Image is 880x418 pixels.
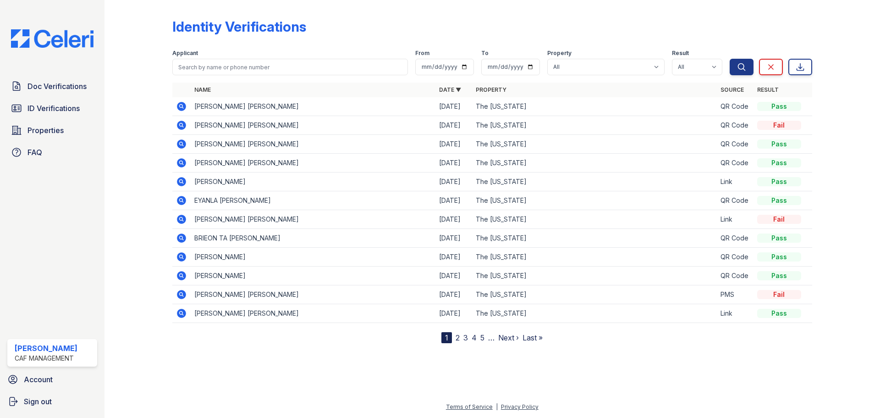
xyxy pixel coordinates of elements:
td: [PERSON_NAME] [PERSON_NAME] [191,210,435,229]
img: CE_Logo_Blue-a8612792a0a2168367f1c8372b55b34899dd931a85d93a1a3d3e32e68fde9ad4.png [4,29,101,48]
td: The [US_STATE] [472,154,717,173]
td: [PERSON_NAME] [PERSON_NAME] [191,285,435,304]
div: 1 [441,332,452,343]
div: Fail [757,215,801,224]
span: Sign out [24,396,52,407]
td: The [US_STATE] [472,191,717,210]
td: QR Code [717,267,753,285]
a: Date ▼ [439,86,461,93]
a: 2 [456,333,460,342]
td: [PERSON_NAME] [PERSON_NAME] [191,116,435,135]
td: QR Code [717,248,753,267]
a: 4 [472,333,477,342]
td: QR Code [717,191,753,210]
span: Doc Verifications [27,81,87,92]
label: Applicant [172,50,198,57]
a: Doc Verifications [7,77,97,95]
td: The [US_STATE] [472,304,717,323]
span: Properties [27,125,64,136]
td: The [US_STATE] [472,97,717,116]
iframe: chat widget [841,381,871,409]
td: [DATE] [435,191,472,210]
a: Name [194,86,211,93]
td: Link [717,304,753,323]
td: The [US_STATE] [472,173,717,191]
td: [DATE] [435,97,472,116]
a: Account [4,370,101,389]
a: Source [720,86,744,93]
td: QR Code [717,97,753,116]
span: Account [24,374,53,385]
td: The [US_STATE] [472,135,717,154]
td: PMS [717,285,753,304]
td: [PERSON_NAME] [PERSON_NAME] [191,97,435,116]
td: [DATE] [435,116,472,135]
td: The [US_STATE] [472,229,717,248]
div: Pass [757,234,801,243]
td: BRIEON TA [PERSON_NAME] [191,229,435,248]
div: Pass [757,139,801,149]
div: Pass [757,177,801,186]
td: [PERSON_NAME] [191,248,435,267]
td: The [US_STATE] [472,210,717,229]
a: Terms of Service [446,403,493,410]
td: QR Code [717,154,753,173]
div: Pass [757,196,801,205]
td: [PERSON_NAME] [PERSON_NAME] [191,154,435,173]
a: ID Verifications [7,99,97,117]
td: The [US_STATE] [472,116,717,135]
span: … [488,332,495,343]
td: [DATE] [435,210,472,229]
div: Fail [757,121,801,130]
label: To [481,50,489,57]
a: Result [757,86,779,93]
div: CAF Management [15,354,77,363]
td: [PERSON_NAME] [191,173,435,191]
div: | [496,403,498,410]
input: Search by name or phone number [172,59,408,75]
a: 5 [480,333,484,342]
a: Privacy Policy [501,403,539,410]
td: [PERSON_NAME] [191,267,435,285]
td: The [US_STATE] [472,248,717,267]
td: The [US_STATE] [472,285,717,304]
span: FAQ [27,147,42,158]
td: [DATE] [435,285,472,304]
div: Identity Verifications [172,18,306,35]
td: [DATE] [435,154,472,173]
div: [PERSON_NAME] [15,343,77,354]
td: [DATE] [435,135,472,154]
label: From [415,50,429,57]
a: 3 [463,333,468,342]
td: Link [717,210,753,229]
div: Fail [757,290,801,299]
a: Next › [498,333,519,342]
label: Property [547,50,572,57]
td: QR Code [717,229,753,248]
td: [PERSON_NAME] [PERSON_NAME] [191,304,435,323]
td: [DATE] [435,173,472,191]
div: Pass [757,271,801,280]
a: Property [476,86,506,93]
td: [DATE] [435,248,472,267]
label: Result [672,50,689,57]
span: ID Verifications [27,103,80,114]
td: [PERSON_NAME] [PERSON_NAME] [191,135,435,154]
div: Pass [757,309,801,318]
td: [DATE] [435,229,472,248]
td: The [US_STATE] [472,267,717,285]
a: Sign out [4,392,101,411]
div: Pass [757,158,801,167]
td: EYANLA [PERSON_NAME] [191,191,435,210]
td: Link [717,173,753,191]
td: QR Code [717,135,753,154]
div: Pass [757,252,801,262]
td: [DATE] [435,304,472,323]
td: [DATE] [435,267,472,285]
a: FAQ [7,143,97,162]
a: Properties [7,121,97,139]
div: Pass [757,102,801,111]
a: Last » [522,333,543,342]
td: QR Code [717,116,753,135]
